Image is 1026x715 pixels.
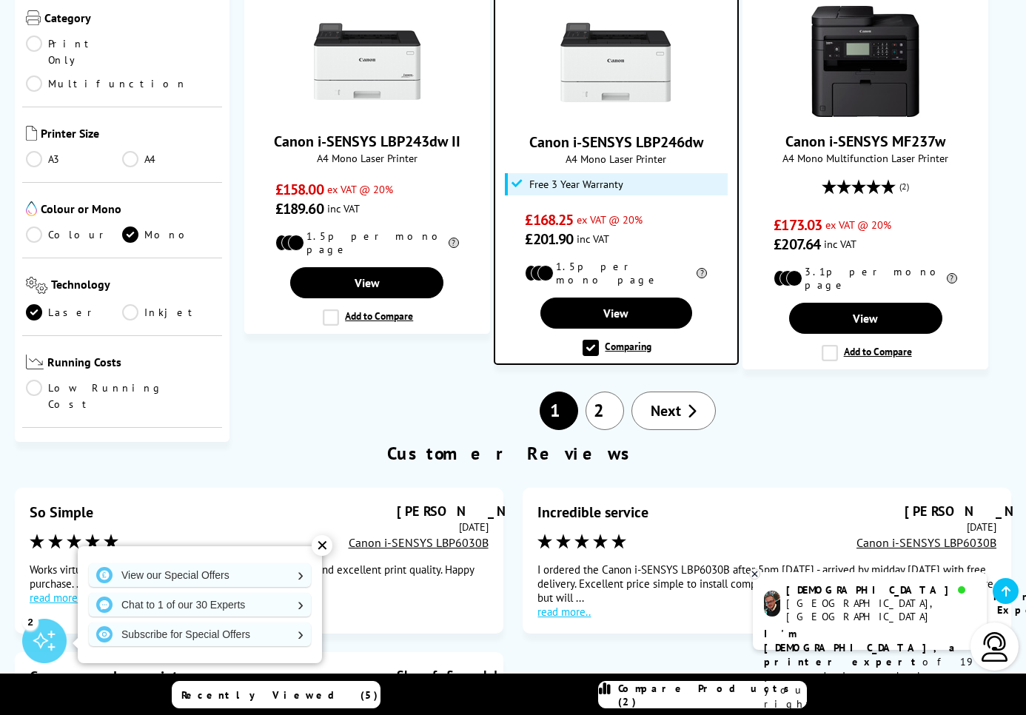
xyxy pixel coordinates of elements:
[89,593,311,617] a: Chat to 1 of our 30 Experts
[967,520,996,534] time: [DATE]
[122,226,218,243] a: Mono
[785,132,945,151] a: Canon i-SENSYS MF237w
[30,563,489,605] div: Works virtually out of the box Up and running 10 mins. Quick and excellent print quality. Happy p...
[26,304,122,320] a: Laser
[774,235,820,254] span: £207.64
[980,632,1010,662] img: user-headset-light.svg
[786,583,975,597] div: [DEMOGRAPHIC_DATA]
[774,265,957,292] li: 3.1p per mono page
[856,535,996,550] a: Canon i-SENSYS LBP6030B
[275,180,323,199] span: £158.00
[537,563,996,619] div: I ordered the Canon i-SENSYS LBP6030B after 5pm [DATE] - arrived by midday [DATE] with free deliv...
[181,688,378,702] span: Recently Viewed (5)
[30,591,489,605] a: read more..
[172,681,380,708] a: Recently Viewed (5)
[122,304,218,320] a: Inkjet
[7,442,1019,465] h2: Customer Reviews
[327,201,360,215] span: inc VAT
[774,215,822,235] span: £173.03
[312,535,332,556] div: ✕
[26,226,122,243] a: Colour
[586,392,624,430] a: 2
[651,401,681,420] span: Next
[397,667,489,701] div: Sheffield Photographic
[577,212,643,226] span: ex VAT @ 20%
[764,627,959,668] b: I'm [DEMOGRAPHIC_DATA], a printer expert
[537,503,648,522] div: Incredible service
[26,10,41,25] img: Category
[899,172,909,201] span: (2)
[631,392,716,430] a: Next
[312,105,423,120] a: Canon i-SENSYS LBP243dw II
[459,520,489,534] time: [DATE]
[525,210,573,229] span: £168.25
[252,151,482,165] span: A4 Mono Laser Printer
[598,681,807,708] a: Compare Products (2)
[764,627,976,711] p: of 19 years! I can help you choose the right product
[529,132,703,152] a: Canon i-SENSYS LBP246dw
[786,597,975,623] div: [GEOGRAPHIC_DATA], [GEOGRAPHIC_DATA]
[22,614,38,630] div: 2
[825,218,891,232] span: ex VAT @ 20%
[751,151,980,165] span: A4 Mono Multifunction Laser Printer
[51,277,218,297] span: Technology
[525,229,573,249] span: £201.90
[323,309,413,326] label: Add to Compare
[560,7,671,118] img: Canon i-SENSYS LBP246dw
[822,345,912,361] label: Add to Compare
[540,298,693,329] a: View
[789,303,942,334] a: View
[26,75,187,92] a: Multifunction
[327,182,393,196] span: ex VAT @ 20%
[89,563,311,587] a: View our Special Offers
[30,667,190,686] div: Canon mono laser printer
[810,105,921,120] a: Canon i-SENSYS MF237w
[560,106,671,121] a: Canon i-SENSYS LBP246dw
[26,126,37,141] img: Printer Size
[26,151,122,167] a: A3
[275,229,459,256] li: 1.5p per mono page
[905,503,996,520] div: [PERSON_NAME]
[30,503,93,522] div: So Simple
[312,6,423,117] img: Canon i-SENSYS LBP243dw II
[41,126,218,144] span: Printer Size
[44,10,218,28] span: Category
[764,591,780,617] img: chris-livechat.png
[122,151,218,167] a: A4
[824,237,856,251] span: inc VAT
[290,267,443,298] a: View
[26,380,218,412] a: Low Running Cost
[349,535,489,550] a: Canon i-SENSYS LBP6030B
[275,199,323,218] span: £189.60
[41,201,218,219] span: Colour or Mono
[618,682,806,708] span: Compare Products (2)
[274,132,460,151] a: Canon i-SENSYS LBP243dw II
[89,622,311,646] a: Subscribe for Special Offers
[525,260,707,286] li: 1.5p per mono page
[26,355,44,370] img: Running Costs
[26,36,122,68] a: Print Only
[529,178,623,190] span: Free 3 Year Warranty
[397,503,489,520] div: [PERSON_NAME]
[47,355,218,373] span: Running Costs
[537,605,996,619] a: read more..
[26,277,47,294] img: Technology
[577,232,609,246] span: inc VAT
[26,201,37,216] img: Colour or Mono
[503,152,731,166] span: A4 Mono Laser Printer
[810,6,921,117] img: Canon i-SENSYS MF237w
[583,340,651,356] label: Comparing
